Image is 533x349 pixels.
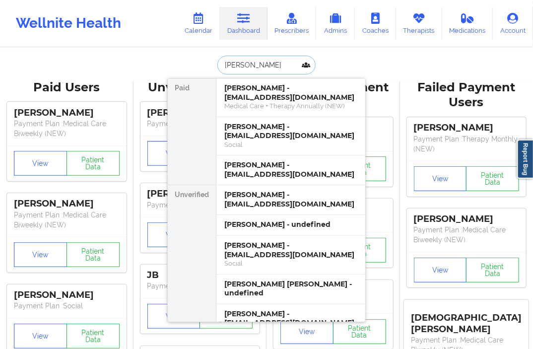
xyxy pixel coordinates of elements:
p: Payment Plan : Medical Care Biweekly (NEW) [14,210,120,230]
button: Patient Data [67,242,120,267]
div: [PERSON_NAME] [14,107,120,119]
div: [PERSON_NAME] - [EMAIL_ADDRESS][DOMAIN_NAME] [224,160,357,179]
div: Paid [168,78,216,185]
div: Unverified Users [140,80,260,95]
a: Prescribers [267,7,317,40]
p: Payment Plan : Therapy Monthly (NEW) [414,134,520,154]
button: View [14,242,67,267]
button: Patient Data [67,151,120,176]
button: View [14,324,67,349]
div: [PERSON_NAME] - [EMAIL_ADDRESS][DOMAIN_NAME] [224,309,357,328]
div: [PERSON_NAME] [PERSON_NAME] - undefined [224,279,357,298]
a: Therapists [396,7,442,40]
p: Payment Plan : Medical Care Biweekly (NEW) [414,225,520,245]
button: View [147,304,200,329]
div: [PERSON_NAME] [414,213,520,225]
div: [PERSON_NAME] - [EMAIL_ADDRESS][DOMAIN_NAME] [224,83,357,102]
button: Patient Data [333,319,386,344]
button: View [147,222,200,247]
button: View [414,166,467,191]
div: [PERSON_NAME] - undefined [224,220,357,229]
div: [PERSON_NAME] [14,289,120,301]
div: Social [224,140,357,149]
div: [DEMOGRAPHIC_DATA][PERSON_NAME] [411,305,522,335]
a: Medications [442,7,493,40]
div: JB [147,270,253,281]
div: [PERSON_NAME] - [EMAIL_ADDRESS][DOMAIN_NAME] [224,190,357,209]
div: [PERSON_NAME] [414,122,520,134]
div: [PERSON_NAME] [147,188,253,200]
a: Admins [316,7,355,40]
div: Social [224,259,357,268]
button: View [280,319,333,344]
div: [PERSON_NAME] [147,107,253,119]
a: Dashboard [220,7,267,40]
button: View [14,151,67,176]
button: View [147,141,200,166]
button: View [414,258,467,282]
p: Payment Plan : Social [14,301,120,311]
p: Payment Plan : Unmatched Plan [147,281,253,291]
button: Patient Data [67,324,120,349]
div: [PERSON_NAME] - [EMAIL_ADDRESS][DOMAIN_NAME] [224,241,357,259]
a: Calendar [177,7,220,40]
div: Failed Payment Users [407,80,527,111]
button: Patient Data [466,258,519,282]
p: Payment Plan : Unmatched Plan [147,200,253,210]
a: Report Bug [517,140,533,179]
div: Paid Users [7,80,127,95]
div: Medical Care + Therapy Annually (NEW) [224,102,357,110]
p: Payment Plan : Medical Care Biweekly (NEW) [14,119,120,139]
button: Patient Data [466,166,519,191]
a: Account [493,7,533,40]
p: Payment Plan : Unmatched Plan [147,119,253,129]
a: Coaches [355,7,396,40]
div: [PERSON_NAME] [14,198,120,209]
div: [PERSON_NAME] - [EMAIL_ADDRESS][DOMAIN_NAME] [224,122,357,140]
